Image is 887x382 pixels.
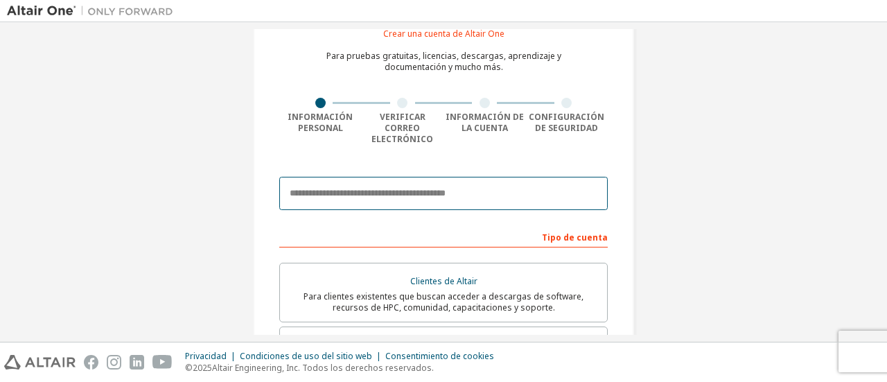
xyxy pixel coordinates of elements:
font: documentación y mucho más. [385,61,503,73]
img: youtube.svg [152,355,173,370]
font: Verificar correo electrónico [371,111,433,145]
font: Tipo de cuenta [542,232,608,243]
img: Altair Uno [7,4,180,18]
img: linkedin.svg [130,355,144,370]
img: facebook.svg [84,355,98,370]
font: Información de la cuenta [446,111,524,134]
font: Para pruebas gratuitas, licencias, descargas, aprendizaje y [326,50,561,62]
font: Configuración de seguridad [529,111,604,134]
font: Clientes de Altair [410,275,477,287]
font: Altair Engineering, Inc. Todos los derechos reservados. [212,362,434,374]
font: Privacidad [185,350,227,362]
font: Información personal [288,111,353,134]
img: instagram.svg [107,355,121,370]
font: Consentimiento de cookies [385,350,494,362]
font: © [185,362,193,374]
font: Crear una cuenta de Altair One [383,28,504,40]
font: Condiciones de uso del sitio web [240,350,372,362]
font: 2025 [193,362,212,374]
font: Para clientes existentes que buscan acceder a descargas de software, recursos de HPC, comunidad, ... [304,290,583,313]
img: altair_logo.svg [4,355,76,370]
